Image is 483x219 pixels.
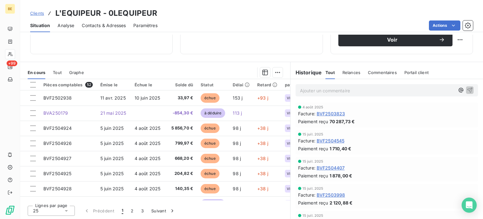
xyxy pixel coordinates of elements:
span: BVF2504924 [43,125,72,131]
span: En cours [28,70,45,75]
span: BVF2504927 [43,156,72,161]
span: Tout [325,70,335,75]
span: Facture : [298,192,315,198]
span: +38 j [257,171,268,176]
span: Paiement reçu [298,199,328,206]
div: Échue le [135,82,164,87]
span: 98 j [233,171,241,176]
span: 98 j [233,125,241,131]
span: à déduire [201,108,225,118]
span: BVF2504926 [43,141,72,146]
button: Précédent [80,204,118,217]
div: Solde dû [171,82,193,87]
span: BVA250179 [43,110,68,116]
button: Actions [429,20,460,31]
h3: L'EQUIPEUR - 0LEQUIPEUR [55,8,157,19]
span: VIR [287,126,292,130]
span: Clients [30,11,44,16]
span: 4 août 2025 [135,171,161,176]
span: BVF2504925 [43,171,72,176]
span: Contacts & Adresses [82,22,126,29]
span: Paramètres [133,22,158,29]
span: BVF2503823 [317,110,345,117]
span: 1 710,40 € [330,145,352,152]
span: Facture : [298,164,315,171]
span: VIR [287,157,292,160]
span: -854,30 € [171,110,193,116]
span: Paiement reçu [298,172,328,179]
span: 4 août 2025 [135,141,161,146]
span: BVF2504928 [43,186,72,191]
span: Facture : [298,110,315,117]
span: VIR [287,96,292,100]
span: échue [201,93,219,103]
span: +99 [7,61,17,66]
button: Suivant [147,204,179,217]
span: Paiement reçu [298,118,328,125]
span: 98 j [233,141,241,146]
button: 1 [118,204,127,217]
span: Relances [342,70,360,75]
span: +93 j [257,95,268,101]
span: 15 juil. 2025 [303,214,324,217]
button: Voir [338,33,452,46]
span: 15 juil. 2025 [303,187,324,190]
span: 140,35 € [171,186,193,192]
span: 11 avr. 2025 [100,95,126,101]
span: 153 j [233,95,242,101]
button: 3 [137,204,147,217]
span: 204,82 € [171,170,193,177]
span: échue [201,124,219,133]
span: Commentaires [368,70,397,75]
span: 113 j [233,110,242,116]
span: échue [201,184,219,193]
span: Facture : [298,137,315,144]
div: Open Intercom Messenger [462,198,477,213]
span: 98 j [233,156,241,161]
span: 4 août 2025 [135,186,161,191]
span: VIR [287,172,292,176]
span: à déduire [201,199,225,209]
span: +38 j [257,186,268,191]
span: échue [201,169,219,178]
span: Situation [30,22,50,29]
span: 4 août 2025 [135,125,161,131]
span: 25 [33,208,38,214]
div: Délai [233,82,250,87]
span: 10 juin 2025 [135,95,160,101]
span: 5 juin 2025 [100,186,124,191]
span: Voir [346,37,439,42]
span: 5 juin 2025 [100,125,124,131]
span: VIR [287,141,292,145]
span: BVF2503998 [317,192,345,198]
div: BE [5,4,15,14]
span: +38 j [257,125,268,131]
span: 4 août 2025 [135,156,161,161]
span: VIR [287,187,292,191]
span: +38 j [257,156,268,161]
span: 5 856,70 € [171,125,193,131]
span: 5 juin 2025 [100,141,124,146]
span: VIR [287,111,292,115]
span: 52 [85,82,93,88]
span: 799,97 € [171,140,193,147]
a: Clients [30,10,44,16]
span: échue [201,154,219,163]
div: paymentTypeCode [285,82,324,87]
span: 70 287,73 € [330,118,355,125]
span: 2 120,88 € [330,199,353,206]
div: Pièces comptables [43,82,93,88]
span: 33,97 € [171,95,193,101]
span: Graphe [69,70,84,75]
img: Logo LeanPay [5,205,15,215]
span: 668,20 € [171,155,193,162]
span: Portail client [404,70,429,75]
span: 15 juil. 2025 [303,159,324,163]
span: 1 [122,208,123,214]
span: 98 j [233,186,241,191]
div: Retard [257,82,277,87]
span: Paiement reçu [298,145,328,152]
span: Tout [53,70,62,75]
span: Analyse [58,22,74,29]
span: 21 mai 2025 [100,110,126,116]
